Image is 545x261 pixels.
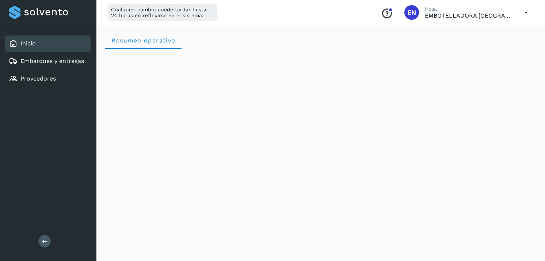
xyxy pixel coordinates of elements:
[111,37,176,44] span: Resumen operativo
[20,75,56,82] a: Proveedores
[5,36,91,52] div: Inicio
[425,6,512,12] p: Hola,
[425,12,512,19] p: EMBOTELLADORA NIAGARA DE MEXICO
[20,57,84,64] a: Embarques y entregas
[5,71,91,87] div: Proveedores
[108,4,217,21] div: Cualquier cambio puede tardar hasta 24 horas en reflejarse en el sistema.
[20,40,36,47] a: Inicio
[5,53,91,69] div: Embarques y entregas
